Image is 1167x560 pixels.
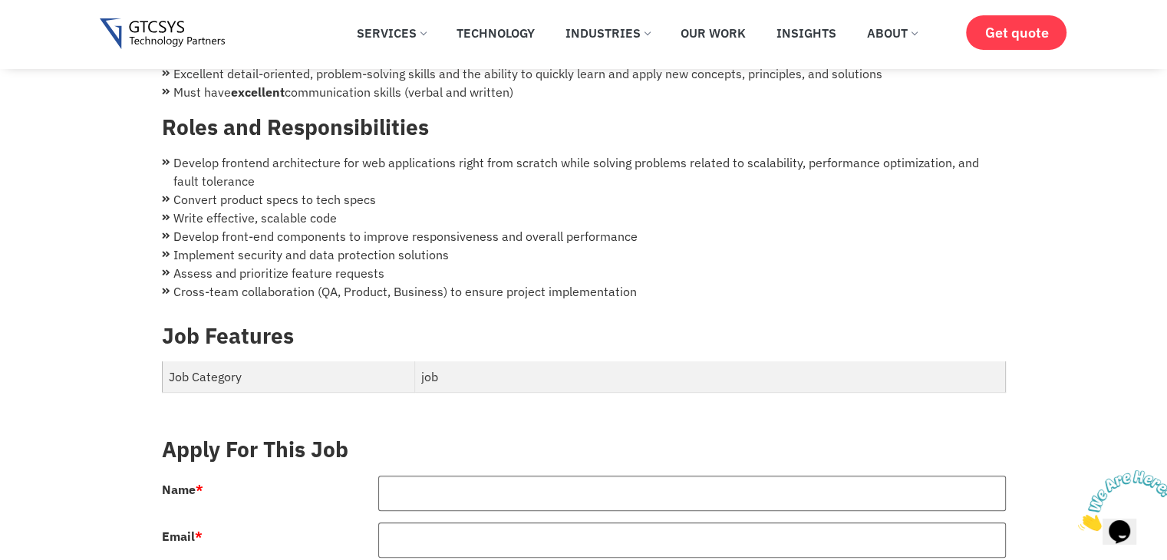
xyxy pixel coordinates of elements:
[162,227,1006,245] li: Develop front-end components to improve responsiveness and overall performance
[6,6,101,67] img: Chat attention grabber
[669,16,757,50] a: Our Work
[345,16,437,50] a: Services
[415,361,1005,393] td: job
[1072,464,1167,537] iframe: chat widget
[554,16,661,50] a: Industries
[765,16,848,50] a: Insights
[162,264,1006,282] li: Assess and prioritize feature requests
[231,84,285,100] strong: excellent
[162,113,429,141] strong: Roles and Responsibilities
[162,483,203,496] label: Name
[855,16,928,50] a: About
[966,15,1066,50] a: Get quote
[100,18,225,50] img: Gtcsys logo
[162,83,1006,101] li: Must have communication skills (verbal and written)
[162,245,1006,264] li: Implement security and data protection solutions
[162,436,1006,463] h3: Apply For This Job
[162,282,1006,301] li: Cross-team collaboration (QA, Product, Business) to ensure project implementation
[162,153,1006,190] li: Develop frontend architecture for web applications right from scratch while solving problems rela...
[162,323,1006,349] h3: Job Features
[162,530,203,542] label: Email
[162,209,1006,227] li: Write effective, scalable code
[162,361,415,393] td: Job Category
[162,64,1006,83] li: Excellent detail-oriented, problem-solving skills and the ability to quickly learn and apply new ...
[445,16,546,50] a: Technology
[984,25,1048,41] span: Get quote
[162,190,1006,209] li: Convert product specs to tech specs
